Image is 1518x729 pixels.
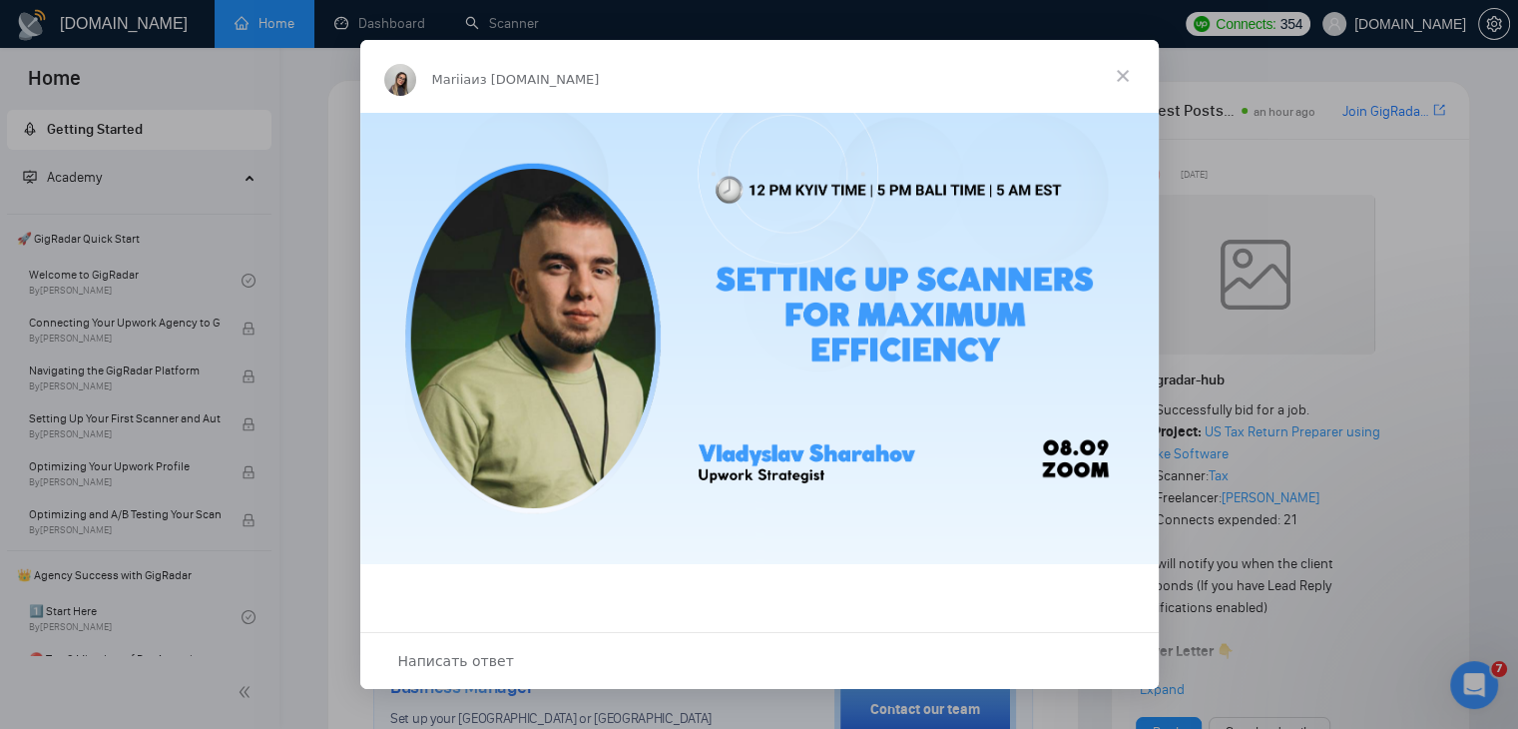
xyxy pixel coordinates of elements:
[482,598,1037,670] div: 🎤 we’re hosting another exclusive session with :
[1087,40,1159,112] span: Закрыть
[432,72,472,87] span: Mariia
[384,64,416,96] img: Profile image for Mariia
[398,648,514,674] span: Написать ответ
[471,72,599,87] span: из [DOMAIN_NAME]
[360,632,1159,689] div: Открыть разговор и ответить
